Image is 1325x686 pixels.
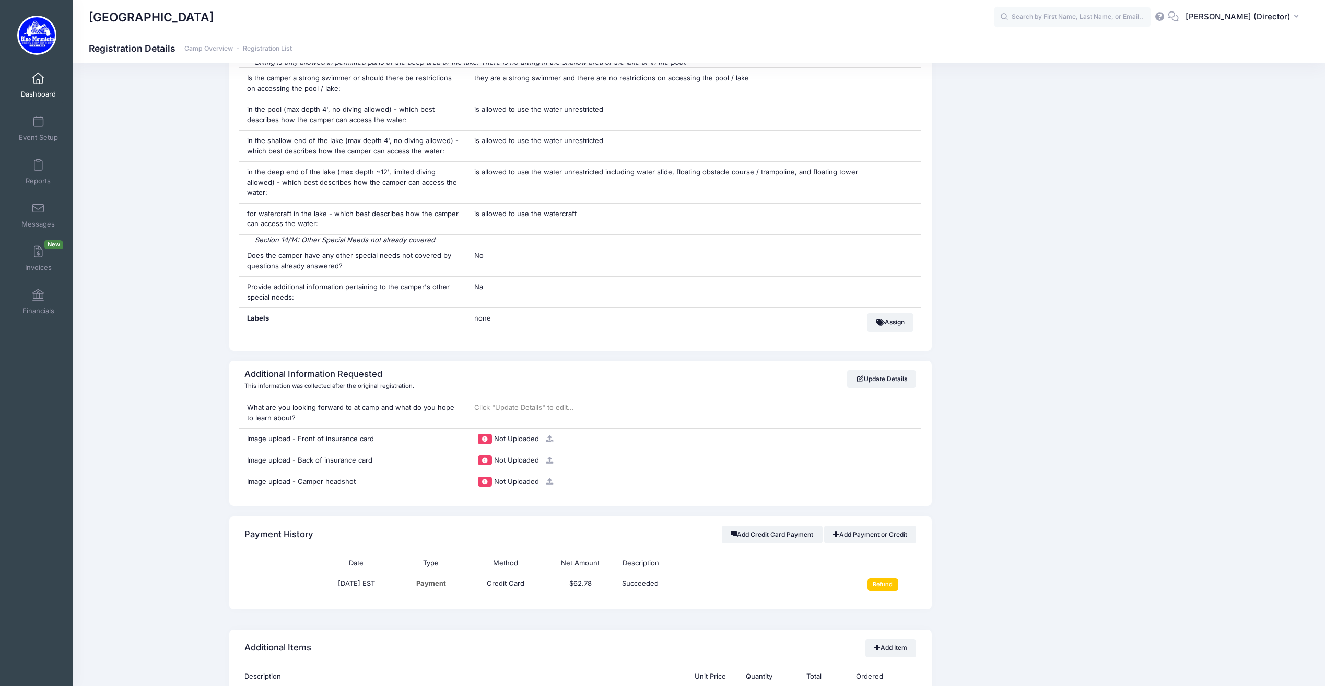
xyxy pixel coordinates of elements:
[89,5,214,29] h1: [GEOGRAPHIC_DATA]
[244,369,411,380] h4: Additional Information Requested
[474,136,603,145] span: is allowed to use the water unrestricted
[44,240,63,249] span: New
[239,450,466,471] div: Image upload - Back of insurance card
[1186,11,1291,22] span: [PERSON_NAME] (Director)
[239,245,466,276] div: Does the camper have any other special needs not covered by questions already answered?
[21,220,55,229] span: Messages
[722,526,823,543] button: Add Credit Card Payment
[22,306,54,315] span: Financials
[14,67,63,103] a: Dashboard
[239,68,466,99] div: Is the camper a strong swimmer or should there be restrictions on accessing the pool / lake:
[244,519,313,549] h4: Payment History
[474,403,574,411] span: Click "Update Details" to edit...
[494,434,539,443] span: Not Uploaded
[543,573,618,596] td: $62.78
[319,553,394,573] th: Date
[618,573,842,596] td: Succeeded
[14,153,63,190] a: Reports
[994,7,1151,28] input: Search by First Name, Last Name, or Email...
[474,105,603,113] span: is allowed to use the water unrestricted
[243,45,292,53] a: Registration List
[14,110,63,147] a: Event Setup
[468,573,543,596] td: Credit Card
[865,639,917,657] a: Add Item
[394,573,468,596] td: Payment
[89,43,292,54] h1: Registration Details
[239,429,466,450] div: Image upload - Front of insurance card
[474,313,605,324] span: none
[239,131,466,161] div: in the shallow end of the lake (max depth 4', no diving allowed) - which best describes how the c...
[21,90,56,99] span: Dashboard
[14,240,63,277] a: InvoicesNew
[474,74,749,82] span: they are a strong swimmer and there are no restrictions on accessing the pool / lake
[239,235,921,245] div: Section 14/14: Other Special Needs not already covered
[474,168,858,176] span: is allowed to use the water unrestricted including water slide, floating obstacle course / trampo...
[494,477,539,486] span: Not Uploaded
[474,251,484,259] span: No
[319,573,394,596] td: [DATE] EST
[474,209,577,218] span: is allowed to use the watercraft
[847,370,917,388] a: Update Details
[244,633,311,663] h4: Additional Items
[867,578,898,591] input: Refund
[239,397,466,428] div: What are you looking forward to at camp and what do you hope to learn about?
[543,553,618,573] th: Net Amount
[25,263,52,272] span: Invoices
[184,45,233,53] a: Camp Overview
[824,526,917,543] a: Add Payment or Credit
[474,282,483,291] span: Na
[618,553,842,573] th: Description
[1179,5,1309,29] button: [PERSON_NAME] (Director)
[14,197,63,233] a: Messages
[867,313,913,331] button: Assign
[239,99,466,130] div: in the pool (max depth 4', no diving allowed) - which best describes how the camper can access th...
[394,553,468,573] th: Type
[19,133,58,142] span: Event Setup
[468,553,543,573] th: Method
[494,456,539,464] span: Not Uploaded
[239,277,466,307] div: Provide additional information pertaining to the camper's other special needs:
[26,176,51,185] span: Reports
[244,382,414,391] div: This information was collected after the original registration.
[239,471,466,492] div: Image upload - Camper headshot
[239,162,466,203] div: in the deep end of the lake (max depth ~12', limited diving allowed) - which best describes how t...
[239,204,466,234] div: for watercraft in the lake - which best describes how the camper can access the water:
[14,283,63,320] a: Financials
[239,308,466,336] div: Labels
[17,16,56,55] img: Blue Mountain Cross Country Camp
